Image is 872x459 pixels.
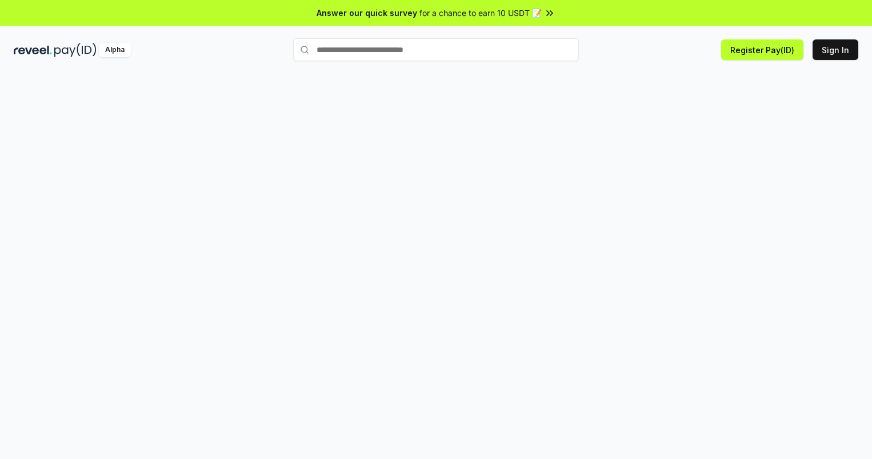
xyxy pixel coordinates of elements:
[721,39,803,60] button: Register Pay(ID)
[317,7,417,19] span: Answer our quick survey
[14,43,52,57] img: reveel_dark
[813,39,858,60] button: Sign In
[99,43,131,57] div: Alpha
[419,7,542,19] span: for a chance to earn 10 USDT 📝
[54,43,97,57] img: pay_id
